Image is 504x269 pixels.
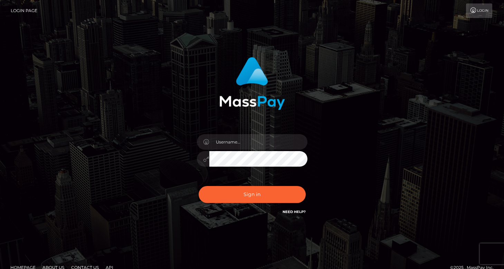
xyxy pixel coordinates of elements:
[199,186,306,203] button: Sign in
[209,134,307,150] input: Username...
[219,57,285,110] img: MassPay Login
[283,210,306,214] a: Need Help?
[11,3,37,18] a: Login Page
[466,3,492,18] a: Login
